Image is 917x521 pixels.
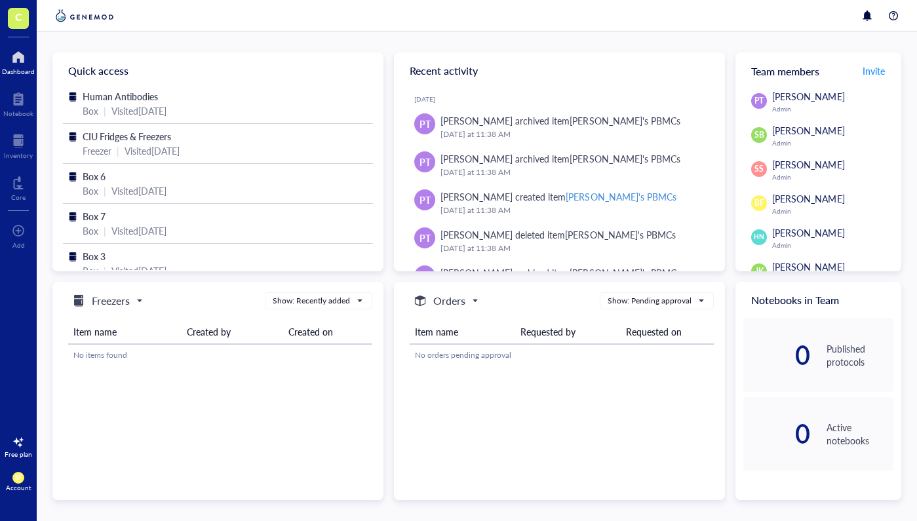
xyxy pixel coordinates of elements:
[104,183,106,198] div: |
[743,423,810,444] div: 0
[68,320,182,344] th: Item name
[83,104,98,118] div: Box
[15,474,22,481] span: BF
[419,231,431,245] span: PT
[772,124,844,137] span: [PERSON_NAME]
[754,95,764,107] span: PT
[772,226,844,239] span: [PERSON_NAME]
[273,295,350,307] div: Show: Recently added
[415,349,709,361] div: No orders pending approval
[12,241,25,249] div: Add
[2,47,35,75] a: Dashboard
[283,320,372,344] th: Created on
[754,129,764,141] span: SB
[419,155,431,169] span: PT
[414,95,714,103] div: [DATE]
[772,260,844,273] span: [PERSON_NAME]
[410,320,515,344] th: Item name
[83,223,98,238] div: Box
[52,52,383,89] div: Quick access
[440,113,680,128] div: [PERSON_NAME] archived item
[117,144,119,158] div: |
[440,166,704,179] div: [DATE] at 11:38 AM
[111,223,166,238] div: Visited [DATE]
[104,263,106,278] div: |
[772,139,893,147] div: Admin
[5,450,32,458] div: Free plan
[772,105,893,113] div: Admin
[440,227,675,242] div: [PERSON_NAME] deleted item
[404,184,714,222] a: PT[PERSON_NAME] created item[PERSON_NAME]'s PBMCs[DATE] at 11:38 AM
[15,9,22,25] span: C
[3,109,33,117] div: Notebook
[83,183,98,198] div: Box
[566,190,676,203] div: [PERSON_NAME]'s PBMCs
[104,104,106,118] div: |
[570,152,680,165] div: [PERSON_NAME]'s PBMCs
[11,193,26,201] div: Core
[440,128,704,141] div: [DATE] at 11:38 AM
[6,484,31,492] div: Account
[772,173,893,181] div: Admin
[565,228,675,241] div: [PERSON_NAME]'s PBMCs
[83,170,106,183] span: Box 6
[83,210,106,223] span: Box 7
[83,263,98,278] div: Box
[735,52,901,89] div: Team members
[754,163,764,175] span: SS
[4,130,33,159] a: Inventory
[827,421,893,447] div: Active notebooks
[440,242,704,255] div: [DATE] at 11:38 AM
[104,223,106,238] div: |
[755,265,764,277] span: JK
[608,295,692,307] div: Show: Pending approval
[772,192,844,205] span: [PERSON_NAME]
[827,342,893,368] div: Published protocols
[111,183,166,198] div: Visited [DATE]
[772,241,893,249] div: Admin
[394,52,725,89] div: Recent activity
[754,197,764,209] span: BF
[111,263,166,278] div: Visited [DATE]
[3,88,33,117] a: Notebook
[735,282,901,318] div: Notebooks in Team
[440,189,676,204] div: [PERSON_NAME] created item
[862,60,886,81] button: Invite
[111,104,166,118] div: Visited [DATE]
[863,64,885,77] span: Invite
[73,349,367,361] div: No items found
[2,68,35,75] div: Dashboard
[11,172,26,201] a: Core
[83,90,158,103] span: Human Antibodies
[83,250,106,263] span: Box 3
[419,117,431,131] span: PT
[83,130,171,143] span: CIU Fridges & Freezers
[4,151,33,159] div: Inventory
[772,207,893,215] div: Admin
[433,293,465,309] h5: Orders
[772,158,844,171] span: [PERSON_NAME]
[754,232,764,242] span: HN
[743,345,810,366] div: 0
[52,8,117,24] img: genemod-logo
[440,151,680,166] div: [PERSON_NAME] archived item
[570,114,680,127] div: [PERSON_NAME]'s PBMCs
[621,320,714,344] th: Requested on
[419,193,431,207] span: PT
[83,144,111,158] div: Freezer
[182,320,283,344] th: Created by
[92,293,130,309] h5: Freezers
[125,144,180,158] div: Visited [DATE]
[772,90,844,103] span: [PERSON_NAME]
[515,320,621,344] th: Requested by
[440,204,704,217] div: [DATE] at 11:38 AM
